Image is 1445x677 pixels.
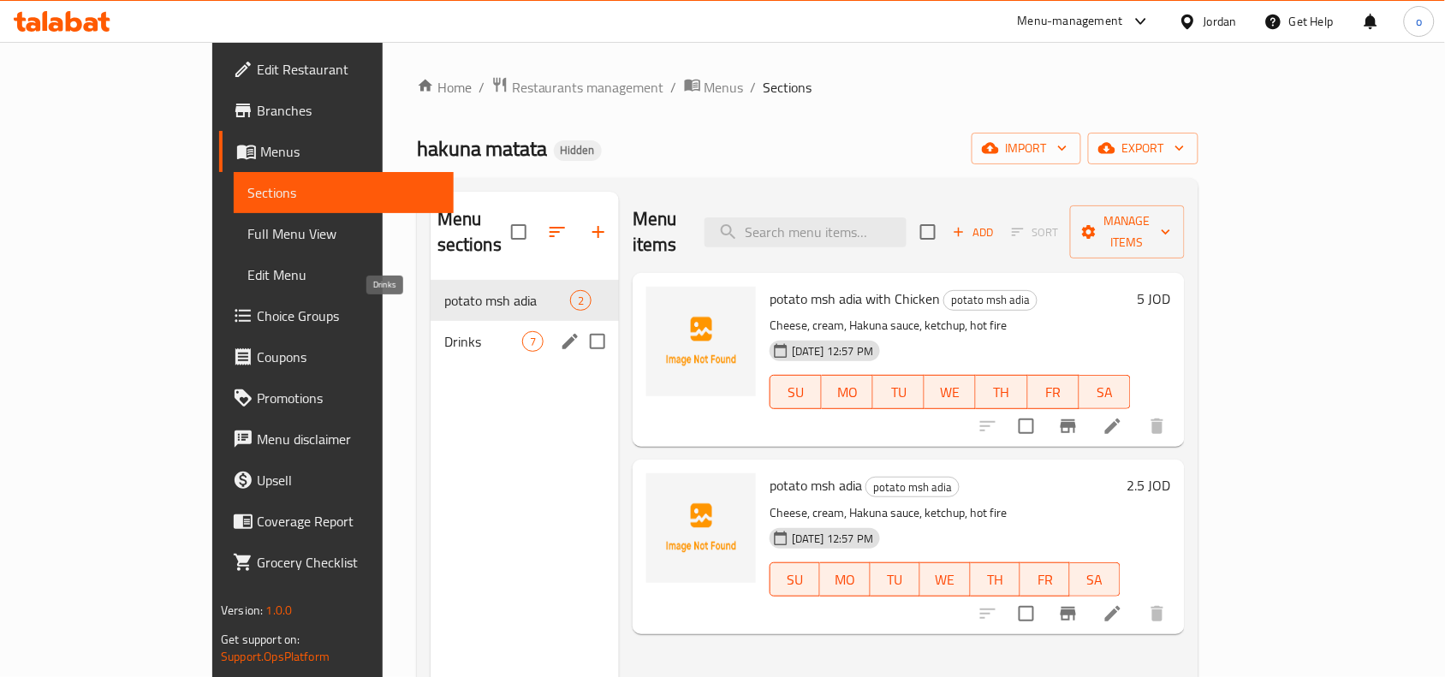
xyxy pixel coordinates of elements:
div: potato msh adia [943,290,1038,311]
span: Sections [764,77,812,98]
span: FR [1035,380,1073,405]
span: Sort sections [537,211,578,252]
span: potato msh adia with Chicken [770,286,940,312]
div: Drinks7edit [431,321,619,362]
h2: Menu sections [437,206,511,258]
span: MO [827,567,863,592]
span: Restaurants management [512,77,664,98]
div: Menu-management [1018,11,1123,32]
button: SA [1079,375,1131,409]
span: FR [1027,567,1063,592]
span: Choice Groups [257,306,440,326]
button: WE [925,375,976,409]
a: Upsell [219,460,454,501]
div: Jordan [1204,12,1237,31]
span: TU [877,567,913,592]
span: SA [1086,380,1124,405]
span: export [1102,138,1185,159]
div: items [522,331,544,352]
span: Sections [247,182,440,203]
span: potato msh adia [866,478,959,497]
span: Edit Restaurant [257,59,440,80]
img: potato msh adia [646,473,756,583]
span: import [985,138,1067,159]
span: [DATE] 12:57 PM [785,343,880,359]
span: Select to update [1008,408,1044,444]
span: Menus [705,77,744,98]
a: Menus [219,131,454,172]
h2: Menu items [633,206,684,258]
button: import [972,133,1081,164]
span: SU [777,380,815,405]
a: Full Menu View [234,213,454,254]
span: Hidden [554,143,602,157]
span: Select section first [1001,219,1070,246]
span: Grocery Checklist [257,552,440,573]
button: TU [873,375,925,409]
a: Choice Groups [219,295,454,336]
span: Drinks [444,331,522,352]
button: delete [1137,406,1178,447]
button: SA [1070,562,1120,597]
span: 7 [523,334,543,350]
span: MO [829,380,866,405]
a: Grocery Checklist [219,542,454,583]
button: Add [946,219,1001,246]
button: FR [1020,562,1070,597]
span: Version: [221,599,263,621]
a: Support.OpsPlatform [221,645,330,668]
span: potato msh adia [944,290,1037,310]
span: TU [880,380,918,405]
button: MO [822,375,873,409]
span: TH [978,567,1014,592]
a: Edit menu item [1103,603,1123,624]
button: TU [871,562,920,597]
span: Add item [946,219,1001,246]
span: Menus [260,141,440,162]
button: Add section [578,211,619,252]
a: Coverage Report [219,501,454,542]
li: / [479,77,485,98]
div: potato msh adia2 [431,280,619,321]
div: items [570,290,592,311]
div: Hidden [554,140,602,161]
span: Select to update [1008,596,1044,632]
span: potato msh adia [444,290,570,311]
p: Cheese, cream, Hakuna sauce, ketchup, hot fire [770,502,1121,524]
span: Upsell [257,470,440,490]
h6: 5 JOD [1138,287,1171,311]
button: TH [976,375,1027,409]
button: delete [1137,593,1178,634]
button: TH [971,562,1020,597]
button: SU [770,562,820,597]
span: Get support on: [221,628,300,650]
img: potato msh adia with Chicken [646,287,756,396]
span: Manage items [1084,211,1171,253]
nav: Menu sections [431,273,619,369]
span: Add [950,223,996,242]
span: SU [777,567,813,592]
span: Select all sections [501,214,537,250]
button: MO [820,562,870,597]
span: WE [931,380,969,405]
input: search [705,217,907,247]
li: / [751,77,757,98]
a: Edit Restaurant [219,49,454,90]
button: FR [1028,375,1079,409]
span: Coupons [257,347,440,367]
span: Full Menu View [247,223,440,244]
button: Branch-specific-item [1048,593,1089,634]
a: Sections [234,172,454,213]
span: Promotions [257,388,440,408]
a: Edit Menu [234,254,454,295]
a: Coupons [219,336,454,377]
span: 2 [571,293,591,309]
p: Cheese, cream, Hakuna sauce, ketchup, hot fire [770,315,1131,336]
button: WE [920,562,970,597]
button: edit [557,329,583,354]
span: Branches [257,100,440,121]
span: hakuna matata [417,129,547,168]
span: potato msh adia [770,472,862,498]
div: potato msh adia [865,477,960,497]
